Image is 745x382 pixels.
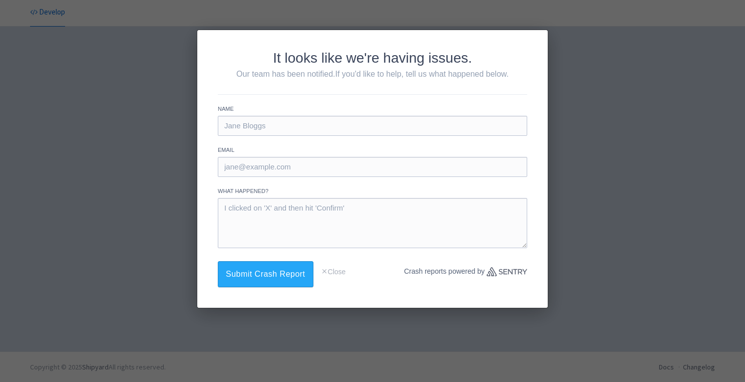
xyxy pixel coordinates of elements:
[487,267,527,276] a: Sentry
[218,51,527,66] h2: It looks like we're having issues.
[218,157,527,177] input: jane@example.com
[404,261,527,282] p: Crash reports powered by
[335,70,509,78] span: If you'd like to help, tell us what happened below.
[218,187,527,196] label: What happened?
[218,261,313,287] button: Submit Crash Report
[321,261,346,282] button: Close
[218,116,527,136] input: Jane Bloggs
[218,105,527,113] label: Name
[218,68,527,80] p: Our team has been notified.
[218,146,527,154] label: Email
